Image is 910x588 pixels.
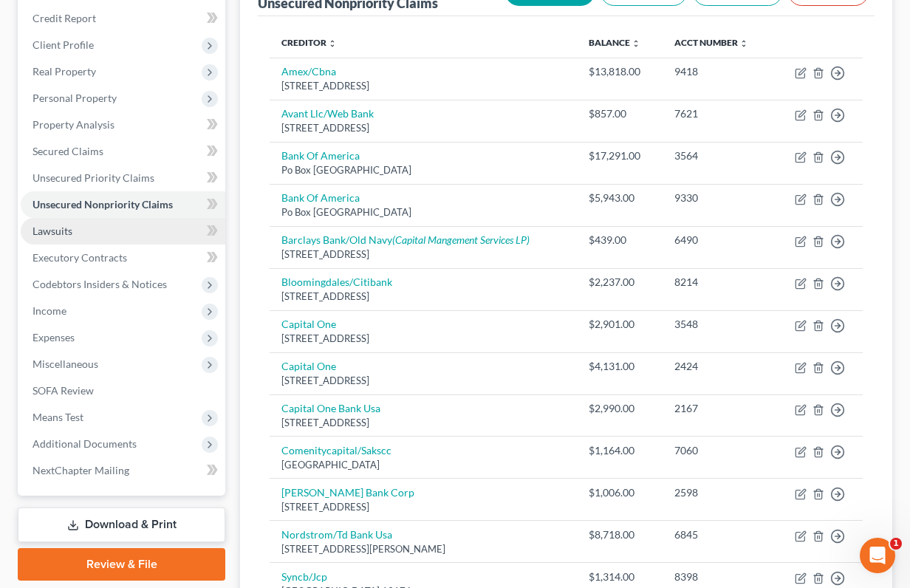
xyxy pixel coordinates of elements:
[632,39,640,48] i: unfold_more
[589,275,650,290] div: $2,237.00
[589,317,650,332] div: $2,901.00
[281,486,414,499] a: [PERSON_NAME] Bank Corp
[21,377,225,404] a: SOFA Review
[674,233,761,247] div: 6490
[32,198,173,211] span: Unsecured Nonpriority Claims
[674,401,761,416] div: 2167
[32,304,66,317] span: Income
[281,570,327,583] a: Syncb/Jcp
[674,359,761,374] div: 2424
[21,165,225,191] a: Unsecured Priority Claims
[589,443,650,458] div: $1,164.00
[281,191,360,204] a: Bank Of America
[32,92,117,104] span: Personal Property
[392,233,530,246] i: (Capital Mangement Services LP)
[281,247,565,261] div: [STREET_ADDRESS]
[281,149,360,162] a: Bank Of America
[32,145,103,157] span: Secured Claims
[589,485,650,500] div: $1,006.00
[589,191,650,205] div: $5,943.00
[21,138,225,165] a: Secured Claims
[281,290,565,304] div: [STREET_ADDRESS]
[21,245,225,271] a: Executory Contracts
[281,79,565,93] div: [STREET_ADDRESS]
[281,107,374,120] a: Avant Llc/Web Bank
[674,527,761,542] div: 6845
[281,163,565,177] div: Po Box [GEOGRAPHIC_DATA]
[32,225,72,237] span: Lawsuits
[281,416,565,430] div: [STREET_ADDRESS]
[32,411,83,423] span: Means Test
[589,106,650,121] div: $857.00
[281,205,565,219] div: Po Box [GEOGRAPHIC_DATA]
[281,542,565,556] div: [STREET_ADDRESS][PERSON_NAME]
[21,112,225,138] a: Property Analysis
[21,5,225,32] a: Credit Report
[589,527,650,542] div: $8,718.00
[281,121,565,135] div: [STREET_ADDRESS]
[21,191,225,218] a: Unsecured Nonpriority Claims
[32,384,94,397] span: SOFA Review
[32,278,167,290] span: Codebtors Insiders & Notices
[281,318,336,330] a: Capital One
[589,37,640,48] a: Balance unfold_more
[674,317,761,332] div: 3548
[32,464,129,476] span: NextChapter Mailing
[32,12,96,24] span: Credit Report
[21,457,225,484] a: NextChapter Mailing
[674,64,761,79] div: 9418
[281,233,530,246] a: Barclays Bank/Old Navy(Capital Mangement Services LP)
[674,191,761,205] div: 9330
[890,538,902,550] span: 1
[739,39,748,48] i: unfold_more
[32,38,94,51] span: Client Profile
[674,485,761,500] div: 2598
[674,37,748,48] a: Acct Number unfold_more
[32,331,75,343] span: Expenses
[674,148,761,163] div: 3564
[32,118,114,131] span: Property Analysis
[32,251,127,264] span: Executory Contracts
[281,332,565,346] div: [STREET_ADDRESS]
[281,360,336,372] a: Capital One
[281,500,565,514] div: [STREET_ADDRESS]
[674,106,761,121] div: 7621
[589,570,650,584] div: $1,314.00
[589,359,650,374] div: $4,131.00
[281,374,565,388] div: [STREET_ADDRESS]
[32,358,98,370] span: Miscellaneous
[32,65,96,78] span: Real Property
[589,64,650,79] div: $13,818.00
[281,444,391,457] a: Comenitycapital/Sakscc
[281,402,380,414] a: Capital One Bank Usa
[281,65,336,78] a: Amex/Cbna
[281,37,337,48] a: Creditor unfold_more
[32,437,137,450] span: Additional Documents
[328,39,337,48] i: unfold_more
[589,148,650,163] div: $17,291.00
[860,538,895,573] iframe: Intercom live chat
[281,276,392,288] a: Bloomingdales/Citibank
[281,458,565,472] div: [GEOGRAPHIC_DATA]
[18,548,225,581] a: Review & File
[589,233,650,247] div: $439.00
[18,507,225,542] a: Download & Print
[32,171,154,184] span: Unsecured Priority Claims
[674,570,761,584] div: 8398
[281,528,392,541] a: Nordstrom/Td Bank Usa
[674,275,761,290] div: 8214
[589,401,650,416] div: $2,990.00
[21,218,225,245] a: Lawsuits
[674,443,761,458] div: 7060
